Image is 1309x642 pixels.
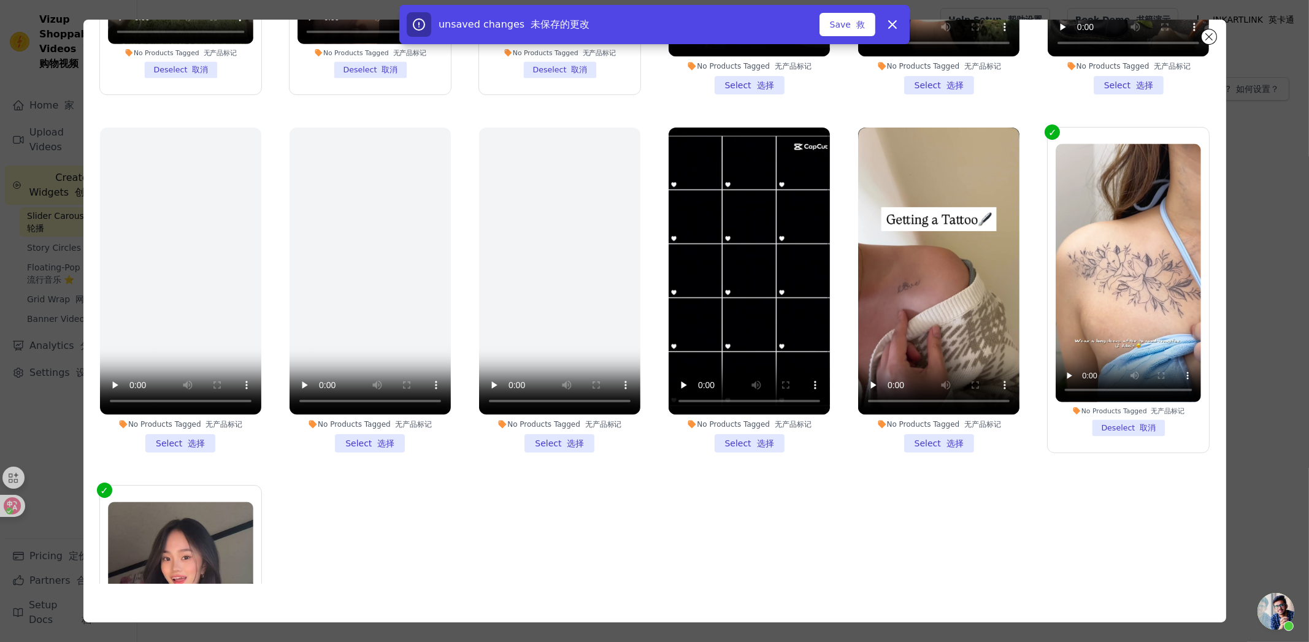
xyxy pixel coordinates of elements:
div: No Products Tagged [669,419,830,429]
div: No Products Tagged [1056,407,1201,415]
font: 救 [856,20,865,29]
font: 无产品标记 [203,49,236,57]
div: No Products Tagged [290,419,451,429]
font: 无产品标记 [393,49,426,57]
font: 无产品标记 [964,420,1001,429]
div: No Products Tagged [297,48,443,57]
font: 无产品标记 [775,62,812,71]
div: No Products Tagged [479,419,640,429]
a: 开放式聊天 [1257,593,1294,630]
span: unsaved changes [439,18,589,30]
div: No Products Tagged [858,419,1019,429]
font: 无产品标记 [775,420,812,429]
font: 无产品标记 [395,420,432,429]
font: 无产品标记 [964,62,1001,71]
div: No Products Tagged [108,48,253,57]
font: 无产品标记 [1151,407,1184,415]
font: 无产品标记 [205,420,242,429]
font: 无产品标记 [1154,62,1191,71]
div: No Products Tagged [858,61,1019,71]
div: No Products Tagged [487,48,632,57]
font: 无产品标记 [582,49,615,57]
font: 无产品标记 [585,420,622,429]
font: 未保存的更改 [531,18,589,30]
button: Save 救 [820,13,875,36]
div: No Products Tagged [100,419,261,429]
div: No Products Tagged [1048,61,1209,71]
div: No Products Tagged [669,61,830,71]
